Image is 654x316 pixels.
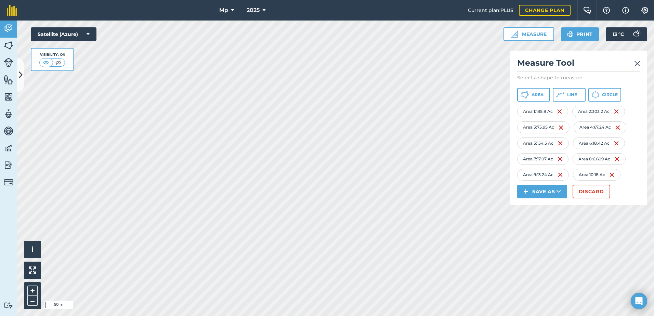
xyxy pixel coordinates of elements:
img: svg+xml;base64,PHN2ZyB4bWxucz0iaHR0cDovL3d3dy53My5vcmcvMjAwMC9zdmciIHdpZHRoPSIxNiIgaGVpZ2h0PSIyNC... [615,123,620,132]
button: Measure [503,27,554,41]
div: Area 10 : 18 Ac [573,169,620,181]
img: svg+xml;base64,PHN2ZyB4bWxucz0iaHR0cDovL3d3dy53My5vcmcvMjAwMC9zdmciIHdpZHRoPSIxNiIgaGVpZ2h0PSIyNC... [557,155,563,163]
button: Print [561,27,599,41]
span: 2025 [247,6,260,14]
img: svg+xml;base64,PHN2ZyB4bWxucz0iaHR0cDovL3d3dy53My5vcmcvMjAwMC9zdmciIHdpZHRoPSIxNiIgaGVpZ2h0PSIyNC... [558,123,564,132]
span: Current plan : PLUS [468,6,513,14]
img: Four arrows, one pointing top left, one top right, one bottom right and the last bottom left [29,266,36,274]
img: svg+xml;base64,PHN2ZyB4bWxucz0iaHR0cDovL3d3dy53My5vcmcvMjAwMC9zdmciIHdpZHRoPSIxNCIgaGVpZ2h0PSIyNC... [523,187,528,196]
span: 13 ° C [613,27,624,41]
img: svg+xml;base64,PD94bWwgdmVyc2lvbj0iMS4wIiBlbmNvZGluZz0idXRmLTgiPz4KPCEtLSBHZW5lcmF0b3I6IEFkb2JlIE... [4,126,13,136]
img: svg+xml;base64,PHN2ZyB4bWxucz0iaHR0cDovL3d3dy53My5vcmcvMjAwMC9zdmciIHdpZHRoPSI1MCIgaGVpZ2h0PSI0MC... [54,59,63,66]
span: Line [567,92,577,97]
button: i [24,241,41,258]
button: 13 °C [606,27,647,41]
img: svg+xml;base64,PHN2ZyB4bWxucz0iaHR0cDovL3d3dy53My5vcmcvMjAwMC9zdmciIHdpZHRoPSIxNiIgaGVpZ2h0PSIyNC... [614,155,620,163]
img: A question mark icon [602,7,611,14]
button: Circle [588,88,621,102]
img: svg+xml;base64,PD94bWwgdmVyc2lvbj0iMS4wIiBlbmNvZGluZz0idXRmLTgiPz4KPCEtLSBHZW5lcmF0b3I6IEFkb2JlIE... [4,109,13,119]
span: Area [532,92,544,97]
div: Area 7 : 17.07 Ac [517,153,568,165]
img: svg+xml;base64,PHN2ZyB4bWxucz0iaHR0cDovL3d3dy53My5vcmcvMjAwMC9zdmciIHdpZHRoPSIxNiIgaGVpZ2h0PSIyNC... [558,139,563,147]
div: Area 2 : 303.2 Ac [572,106,625,117]
div: Area 8 : 6.609 Ac [573,153,626,165]
button: Area [517,88,550,102]
img: svg+xml;base64,PHN2ZyB4bWxucz0iaHR0cDovL3d3dy53My5vcmcvMjAwMC9zdmciIHdpZHRoPSI1NiIgaGVpZ2h0PSI2MC... [4,92,13,102]
img: svg+xml;base64,PHN2ZyB4bWxucz0iaHR0cDovL3d3dy53My5vcmcvMjAwMC9zdmciIHdpZHRoPSI1NiIgaGVpZ2h0PSI2MC... [4,75,13,85]
img: svg+xml;base64,PD94bWwgdmVyc2lvbj0iMS4wIiBlbmNvZGluZz0idXRmLTgiPz4KPCEtLSBHZW5lcmF0b3I6IEFkb2JlIE... [4,23,13,34]
button: + [27,286,38,296]
img: A cog icon [641,7,649,14]
h2: Measure Tool [517,57,640,71]
div: Open Intercom Messenger [631,293,647,309]
img: svg+xml;base64,PHN2ZyB4bWxucz0iaHR0cDovL3d3dy53My5vcmcvMjAwMC9zdmciIHdpZHRoPSI1MCIgaGVpZ2h0PSI0MC... [42,59,50,66]
div: Area 5 : 154.5 Ac [517,137,569,149]
img: Ruler icon [511,31,518,38]
button: Discard [573,185,610,198]
p: Select a shape to measure [517,74,640,81]
img: svg+xml;base64,PD94bWwgdmVyc2lvbj0iMS4wIiBlbmNvZGluZz0idXRmLTgiPz4KPCEtLSBHZW5lcmF0b3I6IEFkb2JlIE... [4,302,13,308]
img: svg+xml;base64,PD94bWwgdmVyc2lvbj0iMS4wIiBlbmNvZGluZz0idXRmLTgiPz4KPCEtLSBHZW5lcmF0b3I6IEFkb2JlIE... [629,27,643,41]
div: Area 3 : 75.95 Ac [517,121,570,133]
div: Area 1 : 185.8 Ac [517,106,568,117]
img: svg+xml;base64,PHN2ZyB4bWxucz0iaHR0cDovL3d3dy53My5vcmcvMjAwMC9zdmciIHdpZHRoPSI1NiIgaGVpZ2h0PSI2MC... [4,40,13,51]
img: svg+xml;base64,PHN2ZyB4bWxucz0iaHR0cDovL3d3dy53My5vcmcvMjAwMC9zdmciIHdpZHRoPSIyMiIgaGVpZ2h0PSIzMC... [634,60,640,68]
div: Area 6 : 18.42 Ac [573,137,625,149]
span: i [31,245,34,254]
img: svg+xml;base64,PHN2ZyB4bWxucz0iaHR0cDovL3d3dy53My5vcmcvMjAwMC9zdmciIHdpZHRoPSIxNiIgaGVpZ2h0PSIyNC... [557,107,562,116]
img: svg+xml;base64,PHN2ZyB4bWxucz0iaHR0cDovL3d3dy53My5vcmcvMjAwMC9zdmciIHdpZHRoPSIxNiIgaGVpZ2h0PSIyNC... [614,139,619,147]
button: – [27,296,38,306]
button: Satellite (Azure) [31,27,96,41]
img: svg+xml;base64,PHN2ZyB4bWxucz0iaHR0cDovL3d3dy53My5vcmcvMjAwMC9zdmciIHdpZHRoPSIxOSIgaGVpZ2h0PSIyNC... [567,30,574,38]
button: Line [553,88,586,102]
div: Visibility: On [39,52,65,57]
span: Circle [602,92,618,97]
img: Two speech bubbles overlapping with the left bubble in the forefront [583,7,591,14]
img: svg+xml;base64,PHN2ZyB4bWxucz0iaHR0cDovL3d3dy53My5vcmcvMjAwMC9zdmciIHdpZHRoPSIxNiIgaGVpZ2h0PSIyNC... [558,171,563,179]
div: Area 9 : 13.24 Ac [517,169,569,181]
img: svg+xml;base64,PD94bWwgdmVyc2lvbj0iMS4wIiBlbmNvZGluZz0idXRmLTgiPz4KPCEtLSBHZW5lcmF0b3I6IEFkb2JlIE... [4,58,13,67]
img: fieldmargin Logo [7,5,17,16]
img: svg+xml;base64,PD94bWwgdmVyc2lvbj0iMS4wIiBlbmNvZGluZz0idXRmLTgiPz4KPCEtLSBHZW5lcmF0b3I6IEFkb2JlIE... [4,177,13,187]
img: svg+xml;base64,PHN2ZyB4bWxucz0iaHR0cDovL3d3dy53My5vcmcvMjAwMC9zdmciIHdpZHRoPSIxNiIgaGVpZ2h0PSIyNC... [609,171,615,179]
div: Area 4 : 67.24 Ac [574,121,626,133]
img: svg+xml;base64,PHN2ZyB4bWxucz0iaHR0cDovL3d3dy53My5vcmcvMjAwMC9zdmciIHdpZHRoPSIxNyIgaGVpZ2h0PSIxNy... [622,6,629,14]
img: svg+xml;base64,PD94bWwgdmVyc2lvbj0iMS4wIiBlbmNvZGluZz0idXRmLTgiPz4KPCEtLSBHZW5lcmF0b3I6IEFkb2JlIE... [4,160,13,170]
span: Mp [219,6,228,14]
img: svg+xml;base64,PHN2ZyB4bWxucz0iaHR0cDovL3d3dy53My5vcmcvMjAwMC9zdmciIHdpZHRoPSIxNiIgaGVpZ2h0PSIyNC... [614,107,619,116]
button: Save as [517,185,567,198]
img: svg+xml;base64,PD94bWwgdmVyc2lvbj0iMS4wIiBlbmNvZGluZz0idXRmLTgiPz4KPCEtLSBHZW5lcmF0b3I6IEFkb2JlIE... [4,143,13,153]
a: Change plan [519,5,571,16]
